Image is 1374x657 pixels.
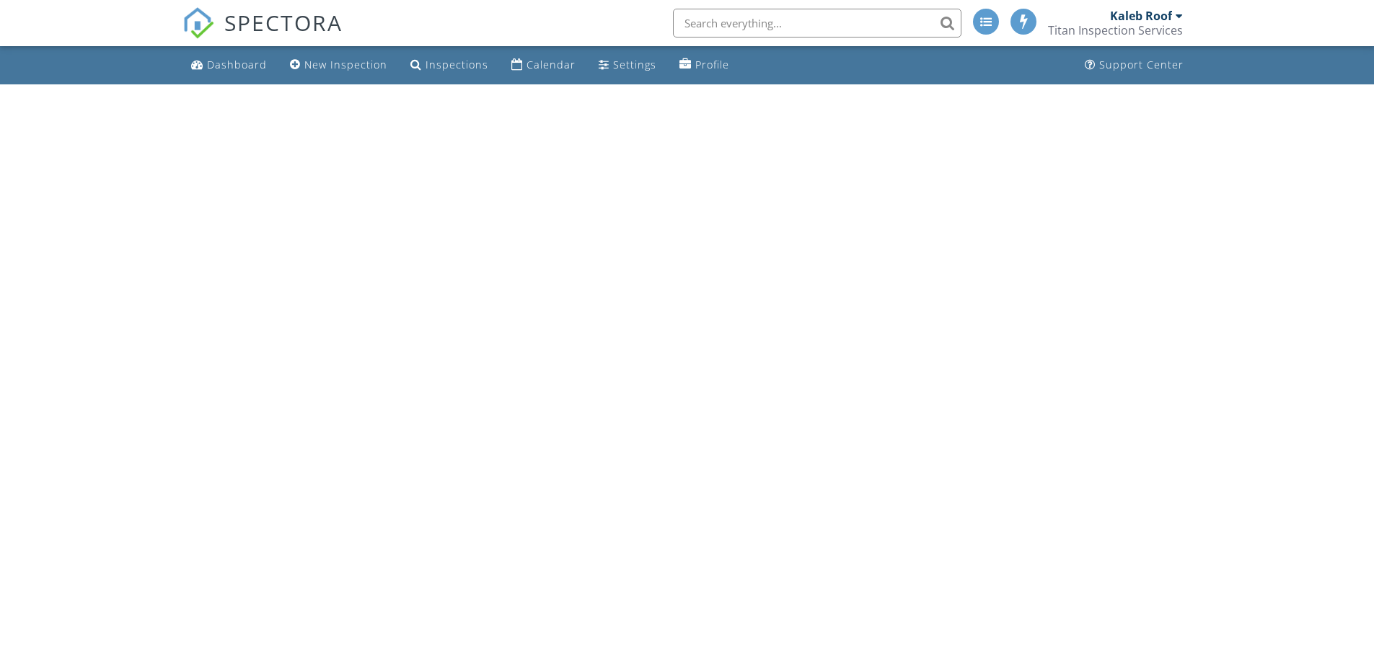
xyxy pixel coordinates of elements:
a: New Inspection [284,52,393,79]
a: Calendar [506,52,581,79]
div: Dashboard [207,58,267,71]
a: Profile [674,52,735,79]
a: Support Center [1079,52,1189,79]
img: The Best Home Inspection Software - Spectora [182,7,214,39]
a: Dashboard [185,52,273,79]
div: Support Center [1099,58,1184,71]
input: Search everything... [673,9,961,38]
a: Inspections [405,52,494,79]
div: Settings [613,58,656,71]
div: Calendar [527,58,576,71]
a: SPECTORA [182,19,343,50]
div: Inspections [426,58,488,71]
div: Titan Inspection Services [1048,23,1183,38]
a: Settings [593,52,662,79]
div: New Inspection [304,58,387,71]
span: SPECTORA [224,7,343,38]
div: Profile [695,58,729,71]
div: Kaleb Roof [1110,9,1172,23]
